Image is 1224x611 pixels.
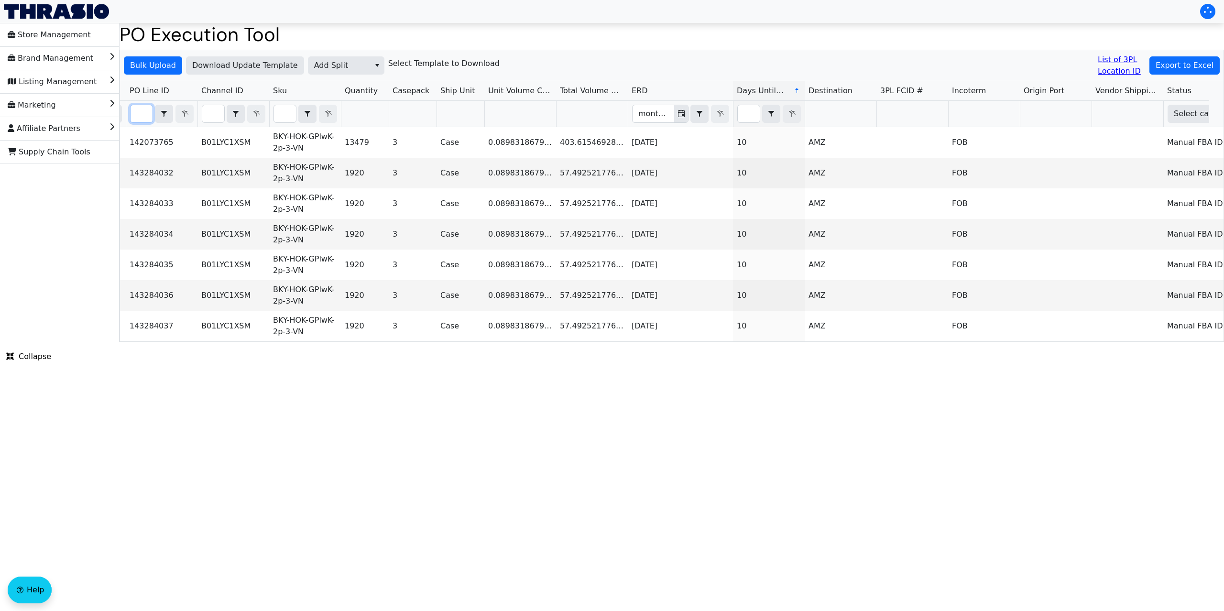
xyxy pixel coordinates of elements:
[227,105,245,123] span: Choose Operator
[269,158,341,188] td: BKY-HOK-GPlwK-2p-3-VN
[126,250,197,280] td: 143284035
[805,158,876,188] td: AMZ
[8,27,91,43] span: Store Management
[197,219,269,250] td: B01LYC1XSM
[556,158,628,188] td: 57.49252177646848
[733,311,805,341] td: 10
[6,351,51,362] span: Collapse
[341,188,389,219] td: 1920
[197,127,269,158] td: B01LYC1XSM
[1167,85,1191,97] span: Status
[389,158,437,188] td: 3
[484,127,556,158] td: 0.08983186792816288
[484,158,556,188] td: 0.08983186792816288
[560,85,624,97] span: Total Volume CBM
[197,311,269,341] td: B01LYC1XSM
[389,219,437,250] td: 3
[345,85,378,97] span: Quantity
[1149,56,1220,75] button: Export to Excel
[628,101,733,127] th: Filter
[437,127,484,158] td: Case
[633,105,674,122] input: Filter
[691,105,708,122] button: select
[488,85,552,97] span: Unit Volume CBM
[484,311,556,341] td: 0.08983186792816288
[269,219,341,250] td: BKY-HOK-GPlwK-2p-3-VN
[805,280,876,311] td: AMZ
[341,127,389,158] td: 13479
[762,105,780,123] span: Choose Operator
[628,311,733,341] td: [DATE]
[393,85,429,97] span: Casepack
[274,105,296,122] input: Filter
[674,105,688,122] button: Toggle calendar
[556,311,628,341] td: 57.49252177646848
[952,85,986,97] span: Incoterm
[269,101,341,127] th: Filter
[269,311,341,341] td: BKY-HOK-GPlwK-2p-3-VN
[484,188,556,219] td: 0.08983186792816288
[733,188,805,219] td: 10
[126,188,197,219] td: 143284033
[269,188,341,219] td: BKY-HOK-GPlwK-2p-3-VN
[202,105,224,122] input: Filter
[126,311,197,341] td: 143284037
[227,105,244,122] button: select
[437,311,484,341] td: Case
[341,158,389,188] td: 1920
[1095,85,1159,97] span: Vendor Shipping Address
[4,4,109,19] a: Thrasio Logo
[556,188,628,219] td: 57.49252177646848
[269,250,341,280] td: BKY-HOK-GPlwK-2p-3-VN
[733,219,805,250] td: 10
[805,250,876,280] td: AMZ
[690,105,709,123] span: Choose Operator
[389,250,437,280] td: 3
[126,280,197,311] td: 143284036
[389,280,437,311] td: 3
[484,280,556,311] td: 0.08983186792816288
[733,250,805,280] td: 10
[556,280,628,311] td: 57.49252177646848
[805,188,876,219] td: AMZ
[948,188,1020,219] td: FOB
[197,250,269,280] td: B01LYC1XSM
[628,280,733,311] td: [DATE]
[298,105,317,123] span: Choose Operator
[201,85,243,97] span: Channel ID
[484,219,556,250] td: 0.08983186792816288
[8,74,97,89] span: Listing Management
[299,105,316,122] button: select
[341,219,389,250] td: 1920
[737,85,786,97] span: Days Until ERD
[388,59,500,68] h6: Select Template to Download
[437,280,484,311] td: Case
[192,60,298,71] span: Download Update Template
[437,250,484,280] td: Case
[948,250,1020,280] td: FOB
[948,280,1020,311] td: FOB
[738,105,760,122] input: Filter
[186,56,304,75] button: Download Update Template
[389,311,437,341] td: 3
[632,85,648,97] span: ERD
[733,127,805,158] td: 10
[370,57,384,74] button: select
[805,219,876,250] td: AMZ
[126,158,197,188] td: 143284032
[269,280,341,311] td: BKY-HOK-GPlwK-2p-3-VN
[437,188,484,219] td: Case
[155,105,173,123] span: Choose Operator
[341,280,389,311] td: 1920
[733,101,805,127] th: Filter
[126,101,197,127] th: Filter
[437,219,484,250] td: Case
[484,250,556,280] td: 0.08983186792816288
[440,85,475,97] span: Ship Unit
[273,85,287,97] span: Sku
[389,127,437,158] td: 3
[8,144,90,160] span: Supply Chain Tools
[269,127,341,158] td: BKY-HOK-GPlwK-2p-3-VN
[1098,54,1146,77] a: List of 3PL Location ID
[628,188,733,219] td: [DATE]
